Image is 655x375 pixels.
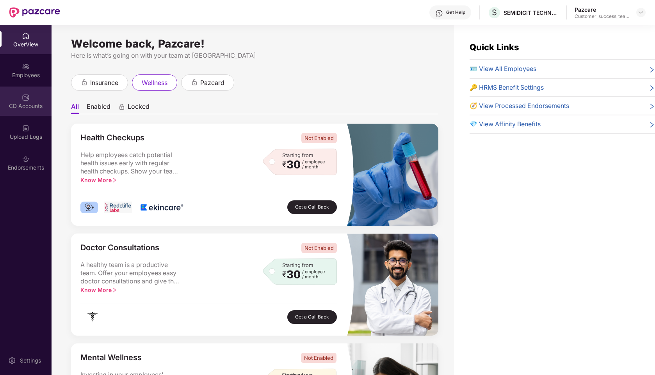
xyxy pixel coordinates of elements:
[18,357,43,364] div: Settings
[138,202,185,213] img: logo
[575,13,629,19] div: Customer_success_team_lead
[301,243,337,253] span: Not Enabled
[80,151,182,176] span: Help employees catch potential health issues early with regular health checkups. Show your team y...
[81,79,88,86] div: animation
[71,51,438,60] div: Here is what’s going on with your team at [GEOGRAPHIC_DATA]
[301,133,337,143] span: Not Enabled
[71,41,438,47] div: Welcome back, Pazcare!
[282,152,313,158] span: Starting from
[128,103,150,114] span: Locked
[492,8,497,17] span: S
[470,101,569,111] span: 🧭 View Processed Endorsements
[80,261,182,286] span: A healthy team is a productive team. Offer your employees easy doctor consultations and give the ...
[302,159,325,165] span: / employee
[346,233,438,336] img: masked_image
[282,161,287,168] span: ₹
[302,165,325,170] span: / month
[118,103,125,110] div: animation
[112,177,117,183] span: right
[282,262,313,268] span: Starting from
[9,7,60,18] img: New Pazcare Logo
[287,269,301,279] span: 30
[90,78,118,88] span: insurance
[649,103,655,111] span: right
[87,103,110,114] li: Enabled
[200,78,224,88] span: pazcard
[22,94,30,101] img: svg+xml;base64,PHN2ZyBpZD0iQ0RfQWNjb3VudHMiIGRhdGEtbmFtZT0iQ0QgQWNjb3VudHMiIHhtbG5zPSJodHRwOi8vd3...
[346,124,438,226] img: masked_image
[649,121,655,129] span: right
[282,271,287,278] span: ₹
[504,9,558,16] div: SEMIDIGIT TECHNOLOGY (OPC) PRIVATE LIMITED
[446,9,465,16] div: Get Help
[470,42,519,52] span: Quick Links
[80,243,159,253] span: Doctor Consultations
[649,65,655,74] span: right
[112,287,117,293] span: right
[301,353,336,363] span: Not Enabled
[80,177,117,183] span: Know More
[22,32,30,40] img: svg+xml;base64,PHN2ZyBpZD0iSG9tZSIgeG1sbnM9Imh0dHA6Ly93d3cudzMub3JnLzIwMDAvc3ZnIiB3aWR0aD0iMjAiIG...
[104,202,132,213] img: logo
[22,155,30,163] img: svg+xml;base64,PHN2ZyBpZD0iRW5kb3JzZW1lbnRzIiB4bWxucz0iaHR0cDovL3d3dy53My5vcmcvMjAwMC9zdmciIHdpZH...
[287,310,337,324] button: Get a Call Back
[302,274,325,279] span: / month
[22,63,30,71] img: svg+xml;base64,PHN2ZyBpZD0iRW1wbG95ZWVzIiB4bWxucz0iaHR0cDovL3d3dy53My5vcmcvMjAwMC9zdmciIHdpZHRoPS...
[80,353,142,363] span: Mental Wellness
[22,124,30,132] img: svg+xml;base64,PHN2ZyBpZD0iVXBsb2FkX0xvZ3MiIGRhdGEtbmFtZT0iVXBsb2FkIExvZ3MiIHhtbG5zPSJodHRwOi8vd3...
[71,103,79,114] li: All
[8,357,16,364] img: svg+xml;base64,PHN2ZyBpZD0iU2V0dGluZy0yMHgyMCIgeG1sbnM9Imh0dHA6Ly93d3cudzMub3JnLzIwMDAvc3ZnIiB3aW...
[142,78,167,88] span: wellness
[80,287,117,293] span: Know More
[287,200,337,214] button: Get a Call Back
[87,311,98,323] img: logo
[649,84,655,92] span: right
[302,269,325,274] span: / employee
[191,79,198,86] div: animation
[470,119,541,129] span: 💎 View Affinity Benefits
[638,9,644,16] img: svg+xml;base64,PHN2ZyBpZD0iRHJvcGRvd24tMzJ4MzIiIHhtbG5zPSJodHRwOi8vd3d3LnczLm9yZy8yMDAwL3N2ZyIgd2...
[287,159,301,170] span: 30
[470,64,536,74] span: 🪪 View All Employees
[80,202,98,213] img: logo
[435,9,443,17] img: svg+xml;base64,PHN2ZyBpZD0iSGVscC0zMngzMiIgeG1sbnM9Imh0dHA6Ly93d3cudzMub3JnLzIwMDAvc3ZnIiB3aWR0aD...
[575,6,629,13] div: Pazcare
[470,83,544,92] span: 🔑 HRMS Benefit Settings
[80,133,144,143] span: Health Checkups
